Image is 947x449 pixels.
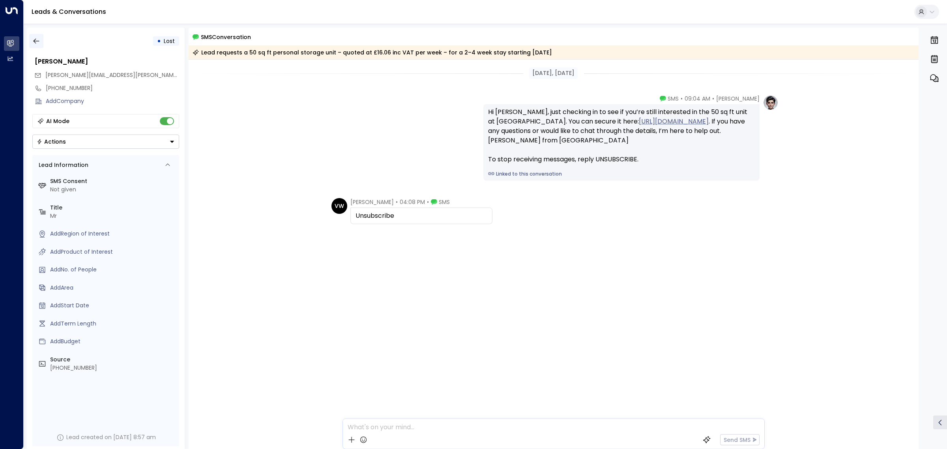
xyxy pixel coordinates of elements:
[37,138,66,145] div: Actions
[45,71,179,79] span: vaughan.wilsher@outlook.com
[35,57,179,66] div: [PERSON_NAME]
[712,95,714,103] span: •
[50,337,176,346] div: AddBudget
[716,95,760,103] span: [PERSON_NAME]
[32,7,106,16] a: Leads & Conversations
[427,198,429,206] span: •
[50,248,176,256] div: AddProduct of Interest
[50,355,176,364] label: Source
[157,34,161,48] div: •
[488,170,755,178] a: Linked to this conversation
[45,71,223,79] span: [PERSON_NAME][EMAIL_ADDRESS][PERSON_NAME][DOMAIN_NAME]
[763,95,779,110] img: profile-logo.png
[488,107,755,164] div: Hi [PERSON_NAME], just checking in to see if you’re still interested in the 50 sq ft unit at [GEO...
[668,95,679,103] span: SMS
[36,161,88,169] div: Lead Information
[164,37,175,45] span: Lost
[46,84,179,92] div: [PHONE_NUMBER]
[193,49,552,56] div: Lead requests a 50 sq ft personal storage unit – quoted at £16.06 inc VAT per week – for a 2–4 we...
[50,177,176,185] label: SMS Consent
[396,198,398,206] span: •
[331,198,347,214] div: VW
[50,284,176,292] div: AddArea
[356,211,487,221] div: Unsubscribe
[50,204,176,212] label: Title
[350,198,394,206] span: [PERSON_NAME]
[685,95,710,103] span: 09:04 AM
[400,198,425,206] span: 04:08 PM
[46,97,179,105] div: AddCompany
[50,212,176,220] div: Mr
[639,117,709,126] a: [URL][DOMAIN_NAME]
[50,320,176,328] div: AddTerm Length
[46,117,69,125] div: AI Mode
[50,185,176,194] div: Not given
[50,230,176,238] div: AddRegion of Interest
[50,301,176,310] div: AddStart Date
[32,135,179,149] button: Actions
[201,32,251,41] span: SMS Conversation
[439,198,450,206] span: SMS
[529,67,578,79] div: [DATE], [DATE]
[50,364,176,372] div: [PHONE_NUMBER]
[32,135,179,149] div: Button group with a nested menu
[681,95,683,103] span: •
[66,433,156,442] div: Lead created on [DATE] 8:57 am
[50,266,176,274] div: AddNo. of People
